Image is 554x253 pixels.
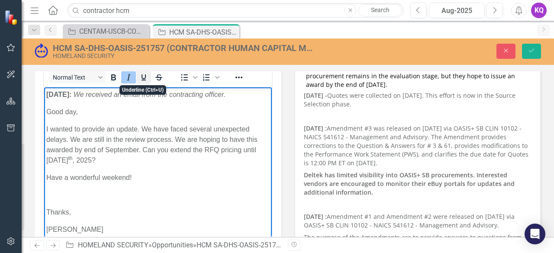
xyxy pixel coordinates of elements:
[65,26,147,37] a: CENTAM-USCB-COMMERCE-237323: CENSUS BUREAU TRANSFORMATION APPLICATION MODERNIZATION (CENTAM) SEPT...
[304,171,515,196] strong: Deltek has limited visibility into OASIS+ SB procurements. Interested vendors are encouraged to m...
[199,71,221,83] div: Numbered list
[169,27,237,38] div: HCM SA-DHS-OASIS-251757 (CONTRACTOR HUMAN CAPITAL MANAGEMENT SEGMENT ARCHITECTURE SUPPORT SERVICE...
[304,211,531,231] p: Amendment #1 and Amendment #2 were released on [DATE] via OASIS+ SB CLIN 10102 - NAICS 541612 - M...
[177,71,199,83] div: Bullet list
[53,43,315,53] div: HCM SA-DHS-OASIS-251757 (CONTRACTOR HUMAN CAPITAL MANAGEMENT SEGMENT ARCHITECTURE SUPPORT SERVICE...
[432,6,481,16] div: Aug-2025
[304,122,531,169] p: Amendment #3 was released on [DATE] via OASIS+ SB CLIN 10102 - NAICS 541612 - Management and Advi...
[151,71,166,83] button: Strikethrough
[358,4,402,16] a: Search
[106,71,121,83] button: Bold
[152,241,193,249] a: Opportunities
[44,87,272,238] iframe: Rich Text Area
[79,26,147,37] div: CENTAM-USCB-COMMERCE-237323: CENSUS BUREAU TRANSFORMATION APPLICATION MODERNIZATION (CENTAM) SEPT...
[49,71,106,83] button: Block Normal Text
[35,44,48,58] img: Submitted
[4,10,19,25] img: ClearPoint Strategy
[525,224,545,244] div: Open Intercom Messenger
[304,212,327,221] strong: [DATE] :
[78,241,148,249] a: HOMELAND SECURITY
[136,71,151,83] button: Underline
[306,63,529,89] div: [DATE]: The Contracting Office stated that due to unexpected delays the procurement remains in th...
[429,3,484,18] button: Aug-2025
[232,71,246,83] button: Reveal or hide additional toolbar items
[304,91,327,99] strong: [DATE] -
[53,53,315,59] div: HOMELAND SECURITY
[65,240,281,250] div: » »
[53,74,95,81] span: Normal Text
[304,124,327,132] strong: [DATE] :
[531,3,547,18] button: KQ
[121,71,136,83] button: Italic
[304,91,531,110] p: Quotes were collected on [DATE]. This effort is now in the Source Selection phase.
[67,3,404,18] input: Search ClearPoint...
